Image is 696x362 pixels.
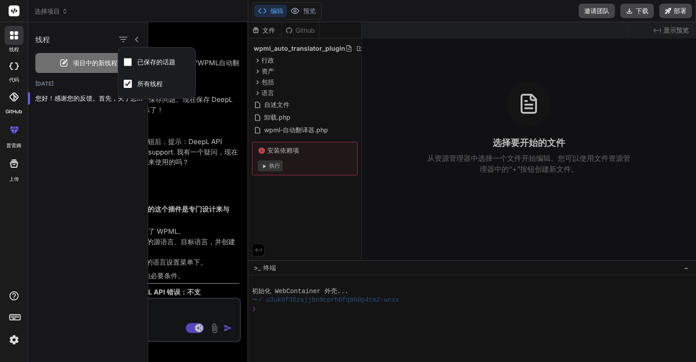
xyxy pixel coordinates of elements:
font: 预览 [303,7,316,14]
font: 已保存的话题 [137,58,175,66]
font: 线程 [9,46,19,53]
button: 预览 [287,5,319,17]
font: GitHub [5,108,22,115]
button: 已保存的话题 [118,51,195,73]
font: 邀请团队 [584,7,609,14]
button: 下载 [620,4,654,18]
font: 部署 [674,7,686,14]
font: 项目中的新线程 [73,59,117,67]
font: 普雷姆 [6,142,21,149]
button: 邀请团队 [579,4,615,18]
font: 所有线程 [137,80,163,87]
font: 上传 [9,176,19,182]
font: 您好！感谢您的反馈。首先，关于您的疑问：**是的，我制作的这个插件是专门设计来与 WPML 插件结合使用的。** * 它会检查您的网站是否安装并激活了 WPML。... [35,94,505,102]
font: [DATE] [35,80,53,87]
font: 代码 [9,77,19,83]
button: 所有线程 [118,73,195,95]
img: 设置 [6,332,22,348]
font: 下载 [636,7,648,14]
font: 线程 [35,35,50,44]
button: 编辑 [254,5,287,17]
button: 部署 [659,4,692,18]
font: 编辑 [271,7,283,14]
font: 选择项目 [34,7,60,15]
